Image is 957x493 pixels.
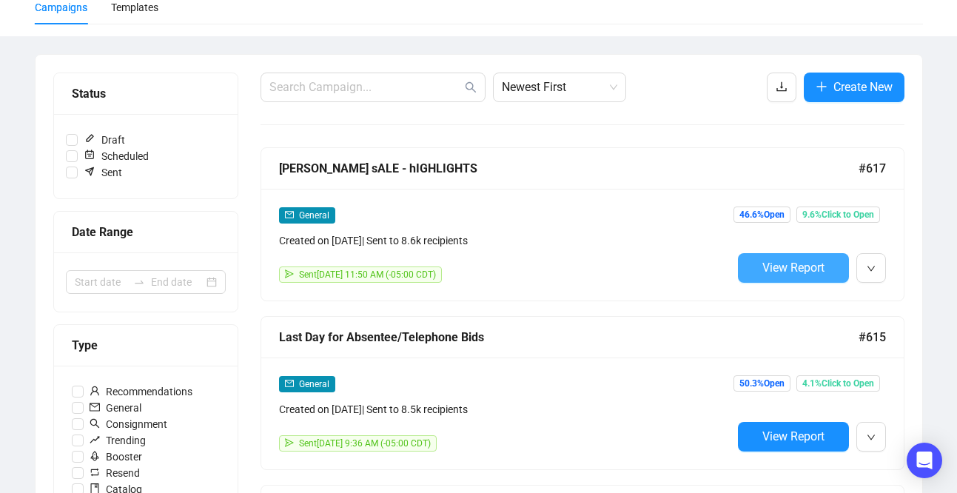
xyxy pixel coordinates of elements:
div: Created on [DATE] | Sent to 8.6k recipients [279,232,732,249]
span: General [299,379,329,389]
span: Booster [84,449,148,465]
span: Trending [84,432,152,449]
span: #617 [859,159,886,178]
span: rise [90,435,100,445]
span: send [285,438,294,447]
span: Draft [78,132,131,148]
input: Search Campaign... [269,78,462,96]
span: down [867,264,876,273]
span: retweet [90,467,100,477]
input: End date [151,274,204,290]
span: Recommendations [84,383,198,400]
div: Last Day for Absentee/Telephone Bids [279,328,859,346]
span: Newest First [502,73,617,101]
span: Sent [DATE] 11:50 AM (-05:00 CDT) [299,269,436,280]
div: Status [72,84,220,103]
button: Create New [804,73,904,102]
span: rocket [90,451,100,461]
span: 50.3% Open [733,375,790,392]
a: Last Day for Absentee/Telephone Bids#615mailGeneralCreated on [DATE]| Sent to 8.5k recipientssend... [261,316,904,470]
span: Resend [84,465,146,481]
span: send [285,269,294,278]
span: search [465,81,477,93]
span: Scheduled [78,148,155,164]
span: View Report [762,429,825,443]
span: Sent [78,164,128,181]
span: search [90,418,100,429]
span: #615 [859,328,886,346]
div: Type [72,336,220,355]
div: Date Range [72,223,220,241]
span: download [776,81,788,93]
button: View Report [738,253,849,283]
span: to [133,276,145,288]
span: 4.1% Click to Open [796,375,880,392]
span: General [299,210,329,221]
span: Create New [833,78,893,96]
button: View Report [738,422,849,452]
span: user [90,386,100,396]
div: Created on [DATE] | Sent to 8.5k recipients [279,401,732,417]
span: plus [816,81,827,93]
span: Sent [DATE] 9:36 AM (-05:00 CDT) [299,438,431,449]
span: 9.6% Click to Open [796,207,880,223]
div: Open Intercom Messenger [907,443,942,478]
span: down [867,433,876,442]
input: Start date [75,274,127,290]
span: View Report [762,261,825,275]
span: General [84,400,147,416]
span: 46.6% Open [733,207,790,223]
span: mail [285,379,294,388]
span: mail [90,402,100,412]
span: swap-right [133,276,145,288]
span: mail [285,210,294,219]
span: Consignment [84,416,173,432]
div: [PERSON_NAME] sALE - hIGHLIGHTS [279,159,859,178]
a: [PERSON_NAME] sALE - hIGHLIGHTS#617mailGeneralCreated on [DATE]| Sent to 8.6k recipientssendSent[... [261,147,904,301]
